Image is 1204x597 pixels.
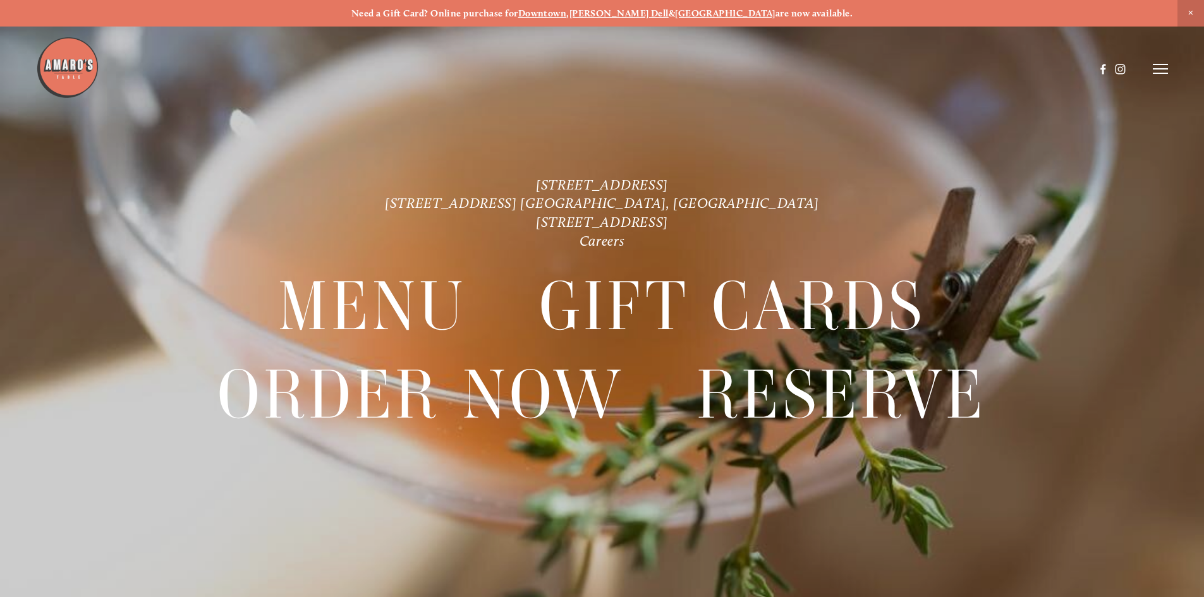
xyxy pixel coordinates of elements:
a: [STREET_ADDRESS] [536,214,668,231]
span: Order Now [217,351,624,438]
a: [STREET_ADDRESS] [536,176,668,193]
strong: & [669,8,675,19]
a: Careers [580,232,625,250]
a: [PERSON_NAME] Dell [569,8,669,19]
img: Amaro's Table [36,36,99,99]
a: Downtown [518,8,567,19]
a: Menu [278,263,466,350]
span: Menu [278,263,466,351]
span: Reserve [696,351,987,438]
a: [STREET_ADDRESS] [GEOGRAPHIC_DATA], [GEOGRAPHIC_DATA] [385,195,819,212]
strong: Need a Gift Card? Online purchase for [351,8,518,19]
a: Gift Cards [539,263,926,350]
a: Reserve [696,351,987,438]
strong: , [566,8,569,19]
a: [GEOGRAPHIC_DATA] [675,8,775,19]
a: Order Now [217,351,624,438]
span: Gift Cards [539,263,926,351]
strong: are now available. [775,8,853,19]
